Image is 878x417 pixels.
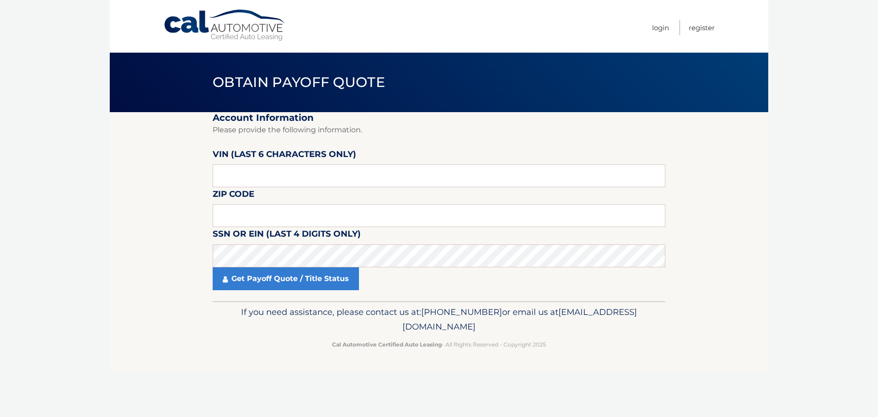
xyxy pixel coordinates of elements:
a: Login [652,20,669,35]
a: Get Payoff Quote / Title Status [213,267,359,290]
p: If you need assistance, please contact us at: or email us at [219,305,659,334]
a: Register [689,20,715,35]
label: Zip Code [213,187,254,204]
span: Obtain Payoff Quote [213,74,385,91]
h2: Account Information [213,112,665,124]
a: Cal Automotive [163,9,287,42]
p: - All Rights Reserved - Copyright 2025 [219,340,659,349]
p: Please provide the following information. [213,124,665,136]
span: [PHONE_NUMBER] [421,307,502,317]
label: SSN or EIN (last 4 digits only) [213,227,361,244]
label: VIN (last 6 characters only) [213,147,356,164]
strong: Cal Automotive Certified Auto Leasing [332,341,442,348]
